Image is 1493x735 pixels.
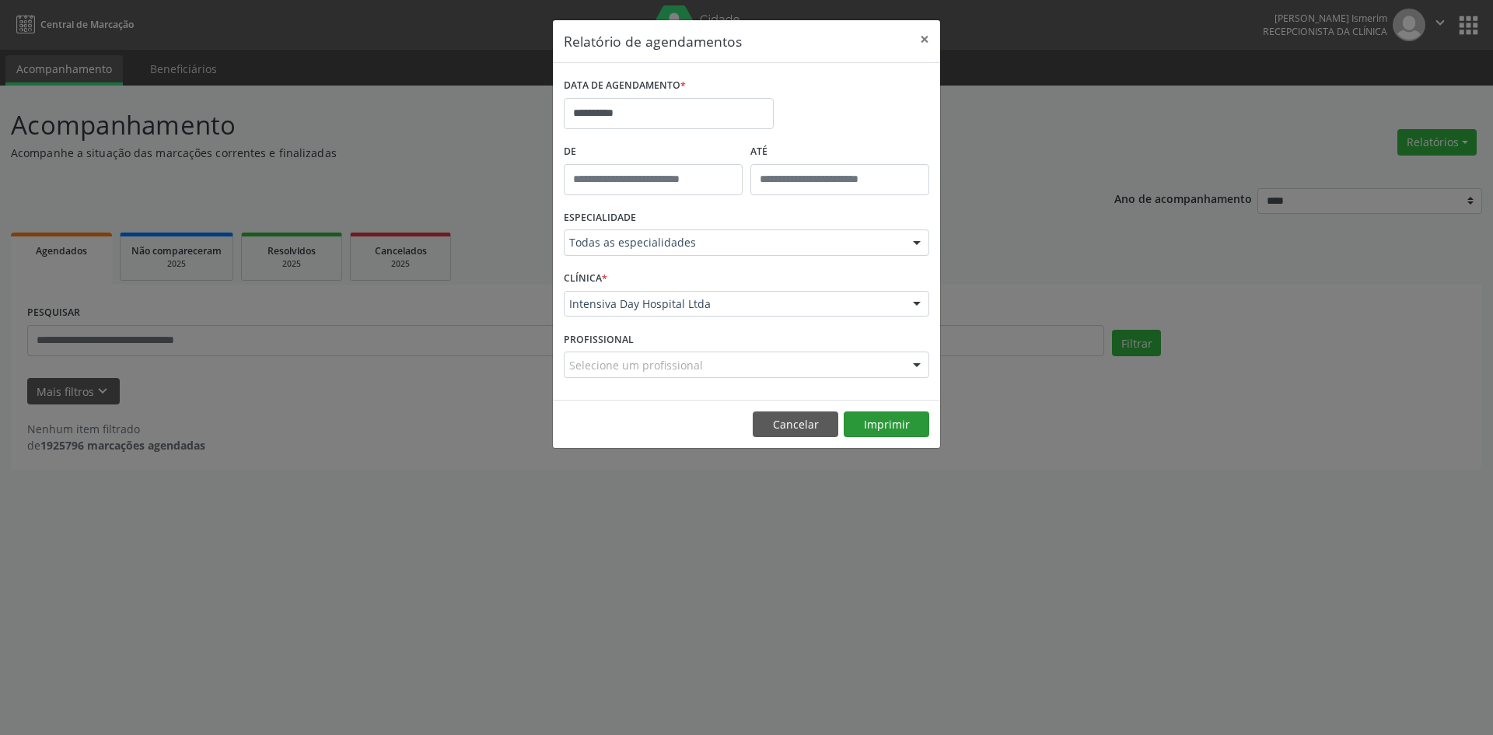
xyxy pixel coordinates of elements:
span: Todas as especialidades [569,235,897,250]
span: Intensiva Day Hospital Ltda [569,296,897,312]
span: Selecione um profissional [569,357,703,373]
button: Imprimir [844,411,929,438]
label: De [564,140,743,164]
label: DATA DE AGENDAMENTO [564,74,686,98]
label: ATÉ [750,140,929,164]
label: CLÍNICA [564,267,607,291]
label: PROFISSIONAL [564,327,634,352]
button: Cancelar [753,411,838,438]
label: ESPECIALIDADE [564,206,636,230]
button: Close [909,20,940,58]
h5: Relatório de agendamentos [564,31,742,51]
